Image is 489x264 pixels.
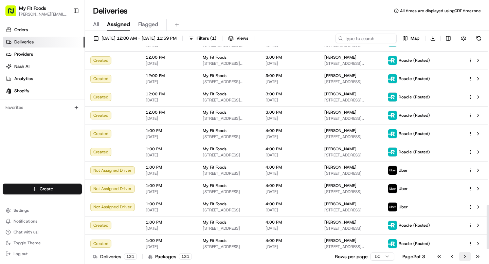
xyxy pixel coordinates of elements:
img: 1736555255976-a54dd68f-1ca7-489b-9aae-adbdc363a1c4 [7,65,19,77]
button: Notifications [3,216,82,226]
span: Nash AI [14,63,30,70]
span: Roadie (Routed) [399,223,430,228]
span: [PERSON_NAME] [324,128,357,133]
span: [STREET_ADDRESS][US_STATE] [324,97,377,103]
span: [PERSON_NAME] [324,165,357,170]
span: [STREET_ADDRESS] [324,152,377,158]
p: Rows per page [335,253,368,260]
span: [STREET_ADDRESS] [203,171,255,176]
span: [STREET_ADDRESS][US_STATE] [324,116,377,121]
span: [STREET_ADDRESS][PERSON_NAME] [324,244,377,249]
img: uber-new-logo.jpeg [388,166,397,175]
span: [DATE] [146,61,192,66]
span: Filters [197,35,216,41]
button: Views [225,34,251,43]
span: [STREET_ADDRESS] [203,134,255,139]
span: 3:00 PM [266,55,313,60]
span: 12:00 PM [146,55,192,60]
span: [DATE] [266,79,313,84]
span: My Fit Foods [203,110,227,115]
div: Packages [148,253,192,260]
span: Analytics [14,76,33,82]
span: [STREET_ADDRESS][PERSON_NAME] [324,61,377,66]
span: My Fit Foods [203,73,227,78]
span: 4:00 PM [266,220,313,225]
span: 1:00 PM [146,220,192,225]
span: [DATE] [266,116,313,121]
span: Toggle Theme [14,240,41,246]
img: roadie-logo-v2.jpg [388,239,397,248]
span: [PERSON_NAME] [324,220,357,225]
span: Roadie (Routed) [399,131,430,136]
a: Nash AI [3,61,85,72]
span: 3:00 PM [266,73,313,78]
a: 📗Knowledge Base [4,96,55,108]
span: [PERSON_NAME] [324,183,357,188]
div: 💻 [57,99,63,105]
span: Deliveries [14,39,34,45]
span: 1:00 PM [146,128,192,133]
div: Deliveries [93,253,137,260]
span: My Fit Foods [203,146,227,152]
span: [DATE] [146,134,192,139]
span: [DATE] 12:00 AM - [DATE] 11:59 PM [102,35,177,41]
div: Favorites [3,102,82,113]
span: 12:00 PM [146,110,192,115]
span: 1:00 PM [146,165,192,170]
span: [PERSON_NAME][EMAIL_ADDRESS][DOMAIN_NAME] [19,12,68,17]
span: Uber [399,204,408,210]
span: Uber [399,186,408,191]
span: [PERSON_NAME] [324,91,357,97]
img: uber-new-logo.jpeg [388,184,397,193]
span: 1:00 PM [146,183,192,188]
span: [PERSON_NAME] [324,110,357,115]
img: roadie-logo-v2.jpg [388,111,397,120]
span: 1:00 PM [146,201,192,207]
button: Chat with us! [3,227,82,237]
span: [STREET_ADDRESS] [324,171,377,176]
span: 4:00 PM [266,183,313,188]
button: [DATE] 12:00 AM - [DATE] 11:59 PM [90,34,180,43]
span: Knowledge Base [14,98,52,105]
span: [STREET_ADDRESS][PERSON_NAME] [203,79,255,84]
span: [STREET_ADDRESS] [324,189,377,194]
div: 📗 [7,99,12,105]
span: [DATE] [146,171,192,176]
span: [STREET_ADDRESS] [203,189,255,194]
span: [DATE] [146,79,192,84]
span: 3:00 PM [266,91,313,97]
span: [DATE] [266,207,313,213]
span: [STREET_ADDRESS][PERSON_NAME] [203,61,255,66]
span: All times are displayed using CDT timezone [400,8,481,14]
img: roadie-logo-v2.jpg [388,74,397,83]
span: [DATE] [266,134,313,139]
a: Powered byPylon [48,115,82,120]
span: My Fit Foods [203,183,227,188]
img: roadie-logo-v2.jpg [388,56,397,65]
button: My Fit Foods [19,5,46,12]
span: [DATE] [266,226,313,231]
span: Views [236,35,248,41]
span: [STREET_ADDRESS][PERSON_NAME] [203,97,255,103]
div: Start new chat [23,65,111,72]
span: [DATE] [266,97,313,103]
span: [PERSON_NAME] [324,238,357,243]
span: [DATE] [146,116,192,121]
button: Toggle Theme [3,238,82,248]
span: [DATE] [146,207,192,213]
button: Map [399,34,422,43]
span: [DATE] [146,152,192,158]
span: My Fit Foods [203,201,227,207]
span: [DATE] [266,171,313,176]
button: Settings [3,206,82,215]
span: [DATE] [266,189,313,194]
a: Analytics [3,73,85,84]
span: Pylon [68,115,82,120]
div: Page 2 of 3 [402,253,425,260]
span: [STREET_ADDRESS] [203,207,255,213]
span: Settings [14,208,29,213]
span: Roadie (Routed) [399,241,430,246]
span: Orders [14,27,28,33]
span: Roadie (Routed) [399,58,430,63]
